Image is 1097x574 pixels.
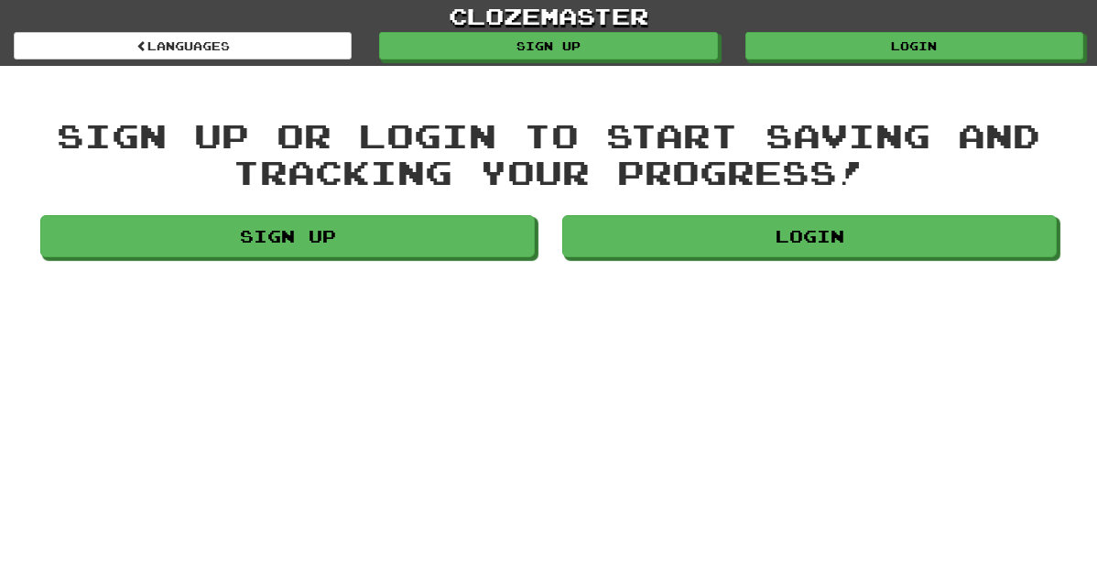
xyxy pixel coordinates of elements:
[379,32,717,60] a: Sign up
[14,32,352,60] a: Languages
[40,117,1057,190] div: Sign up or login to start saving and tracking your progress!
[562,215,1057,257] a: Login
[745,32,1083,60] a: Login
[40,215,535,257] a: Sign up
